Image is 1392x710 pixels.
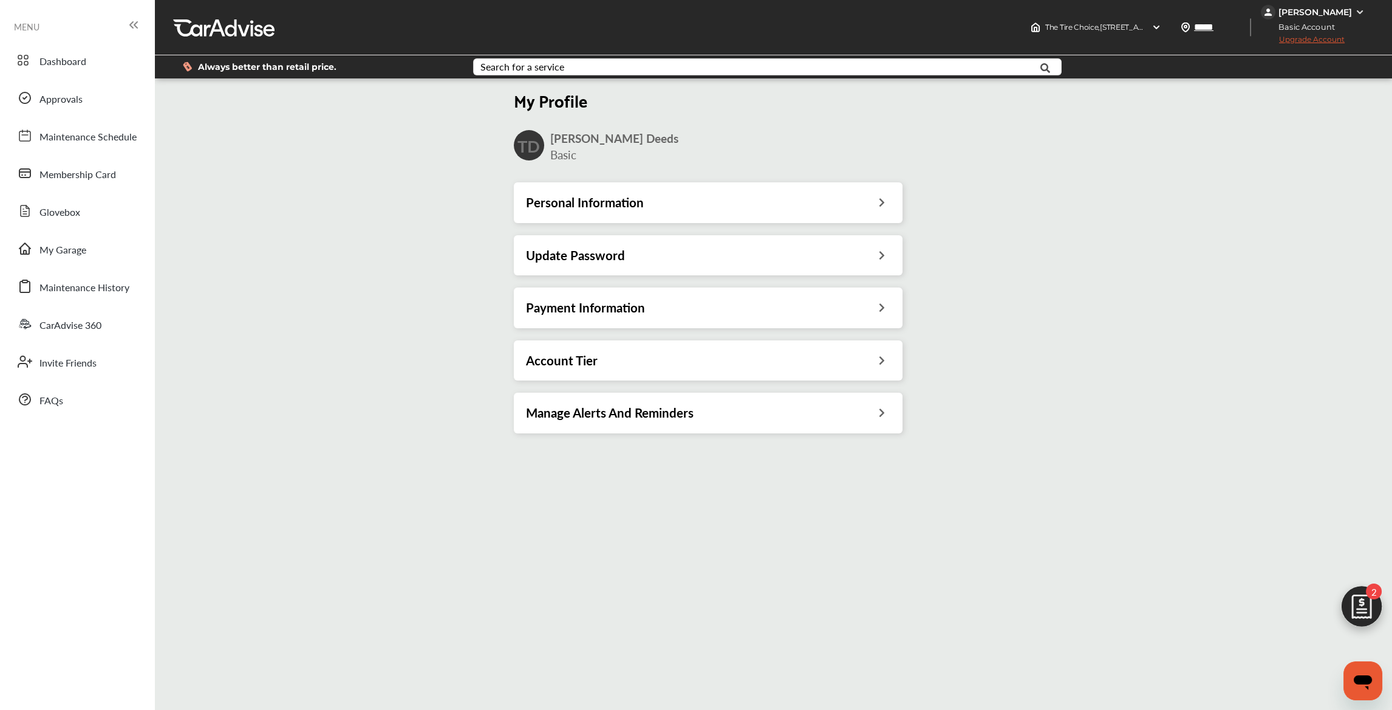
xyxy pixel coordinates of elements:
[1261,35,1345,50] span: Upgrade Account
[39,318,101,334] span: CarAdvise 360
[526,300,645,315] h3: Payment Information
[517,135,540,156] h2: TD
[39,243,86,258] span: My Garage
[1332,581,1391,639] img: edit-cartIcon.11d11f9a.svg
[39,92,83,108] span: Approvals
[39,205,80,221] span: Glovebox
[1181,22,1190,32] img: location_vector.a44bc228.svg
[1262,21,1344,33] span: Basic Account
[1261,5,1275,19] img: jVpblrzwTbfkPYzPPzSLxeg0AAAAASUVORK5CYII=
[11,120,143,151] a: Maintenance Schedule
[11,157,143,189] a: Membership Card
[550,146,576,163] span: Basic
[183,61,192,72] img: dollor_label_vector.a70140d1.svg
[198,63,336,71] span: Always better than retail price.
[1355,7,1365,17] img: WGsFRI8htEPBVLJbROoPRyZpYNWhNONpIPPETTm6eUC0GeLEiAAAAAElFTkSuQmCC
[39,54,86,70] span: Dashboard
[11,195,143,227] a: Glovebox
[526,247,625,263] h3: Update Password
[526,353,598,368] h3: Account Tier
[480,62,564,72] div: Search for a service
[11,308,143,340] a: CarAdvise 360
[39,129,137,145] span: Maintenance Schedule
[1366,584,1382,599] span: 2
[11,384,143,415] a: FAQs
[1250,18,1251,36] img: header-divider.bc55588e.svg
[550,130,678,146] span: [PERSON_NAME] Deeds
[14,22,39,32] span: MENU
[11,44,143,76] a: Dashboard
[526,405,694,421] h3: Manage Alerts And Reminders
[11,82,143,114] a: Approvals
[1151,22,1161,32] img: header-down-arrow.9dd2ce7d.svg
[1343,661,1382,700] iframe: Button to launch messaging window
[39,393,63,409] span: FAQs
[1045,22,1284,32] span: The Tire Choice , [STREET_ADDRESS] [GEOGRAPHIC_DATA] , NV 89139
[1278,7,1352,18] div: [PERSON_NAME]
[39,167,116,183] span: Membership Card
[526,195,644,210] h3: Personal Information
[11,346,143,377] a: Invite Friends
[39,356,97,371] span: Invite Friends
[1031,22,1040,32] img: header-home-logo.8d720a4f.svg
[39,280,129,296] span: Maintenance History
[514,89,902,111] h2: My Profile
[11,233,143,264] a: My Garage
[11,271,143,302] a: Maintenance History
